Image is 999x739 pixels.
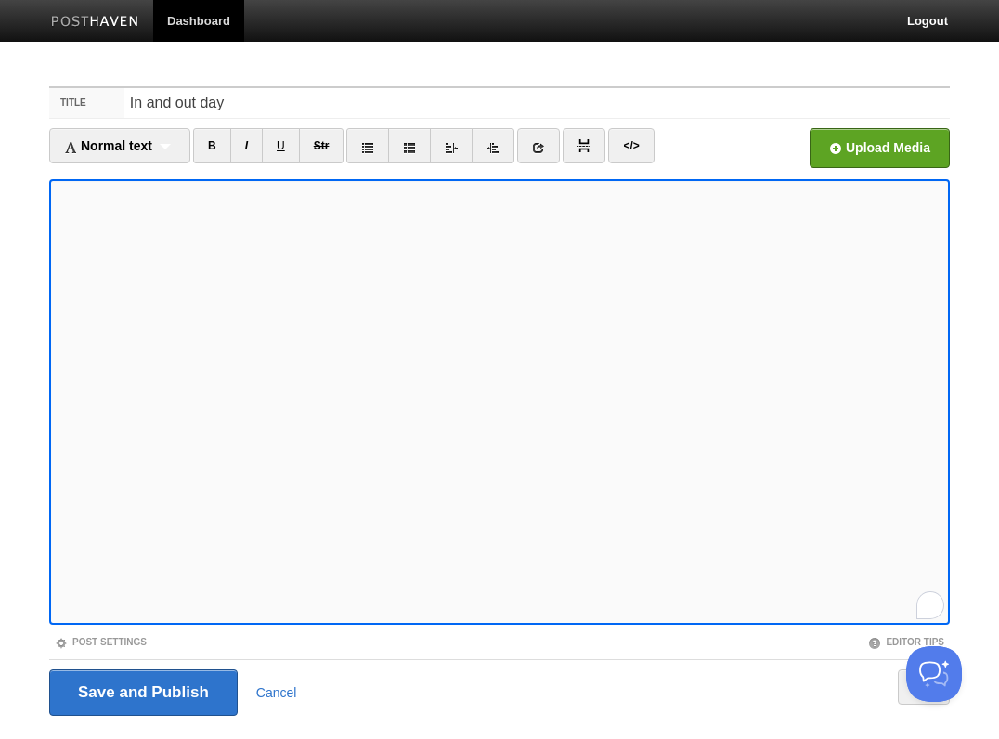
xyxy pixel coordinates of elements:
del: Str [314,139,330,152]
span: Normal text [64,138,152,153]
a: I [230,128,263,163]
img: pagebreak-icon.png [577,139,590,152]
a: Cancel [256,685,297,700]
a: B [193,128,231,163]
input: Save and Publish [49,669,238,716]
a: Post Settings [55,637,147,647]
a: </> [608,128,654,163]
a: Editor Tips [868,637,944,647]
iframe: Help Scout Beacon - Open [906,646,962,702]
a: Str [299,128,344,163]
img: Posthaven-bar [51,16,139,30]
a: U [262,128,300,163]
label: Title [49,88,124,118]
